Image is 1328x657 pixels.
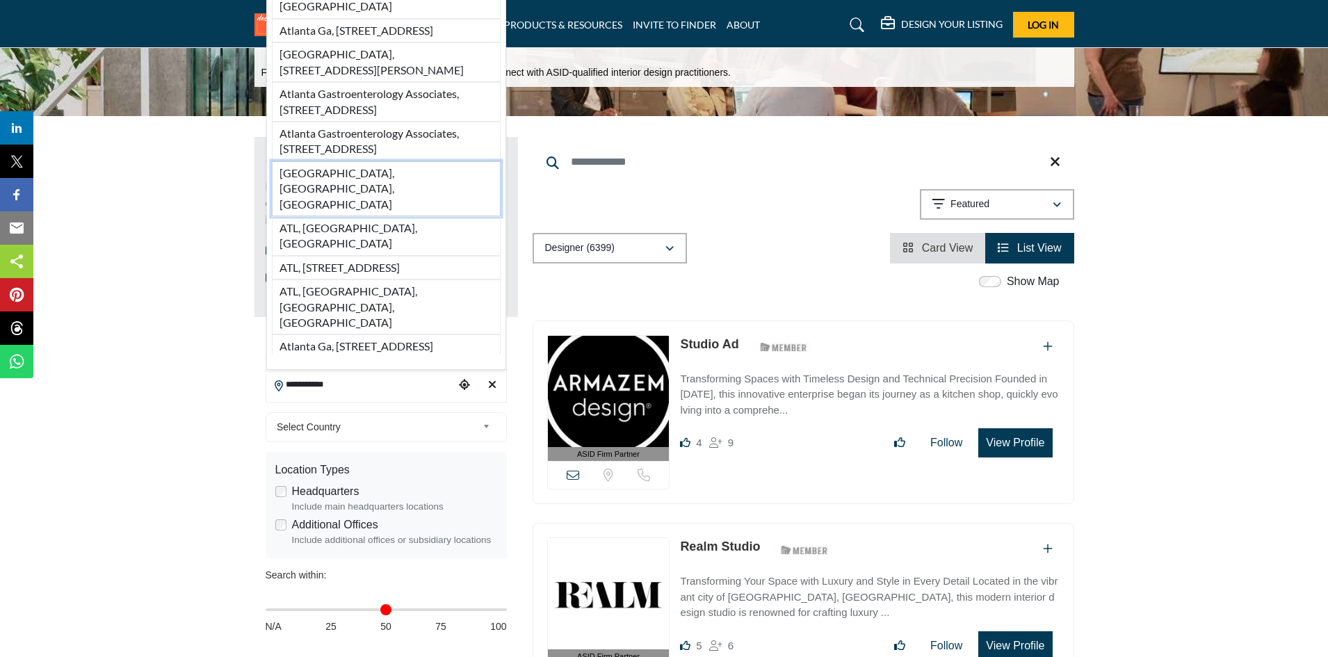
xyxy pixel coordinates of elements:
span: 50 [380,619,391,634]
img: ASID Members Badge Icon [752,339,815,356]
div: Search within: [266,568,507,583]
a: View List [998,242,1061,254]
a: ABOUT [727,19,760,31]
label: Show Map [1007,273,1060,290]
img: ASID Members Badge Icon [773,541,836,558]
span: 5 [696,640,702,651]
a: Realm Studio [680,540,760,553]
p: Designer (6399) [545,241,615,255]
li: Atlanta Gastroenterology Associates, [STREET_ADDRESS] [272,122,501,161]
a: Studio Ad [680,337,738,351]
img: Realm Studio [548,538,670,649]
label: Headquarters [292,483,359,500]
h2: ASID QUALIFIED DESIGNERS & MEMBERS [266,145,457,170]
a: View Card [902,242,973,254]
button: Designer (6399) [533,233,687,263]
span: ASID Firm Partner [577,448,640,460]
span: 4 [696,437,702,448]
div: Clear search location [482,371,503,400]
p: Studio Ad [680,335,738,354]
span: List View [1017,242,1062,254]
li: Atlanta Ga, [STREET_ADDRESS] [272,334,501,354]
li: [GEOGRAPHIC_DATA], [STREET_ADDRESS][PERSON_NAME] [272,42,501,82]
a: INVITE TO FINDER [633,19,716,31]
span: Select Country [277,419,477,435]
span: 9 [728,437,734,448]
h2: Distance Filter [266,335,338,360]
a: Search [836,14,873,36]
input: Search Location [266,371,454,398]
a: Add To List [1043,341,1053,352]
li: Atlanta Ga, [STREET_ADDRESS] [272,19,501,42]
li: ATL, [STREET_ADDRESS] [272,256,501,279]
button: Like listing [885,429,914,457]
img: Studio Ad [548,336,670,447]
i: Likes [680,437,690,448]
a: PRODUCTS & RESOURCES [504,19,622,31]
span: N/A [266,619,282,634]
button: Follow [921,429,971,457]
img: Site Logo [254,13,373,36]
input: Search Keyword [533,145,1074,179]
div: Followers [709,435,734,451]
input: ASID Members checkbox [266,273,276,283]
p: Find Interior Designers, firms, suppliers, and organizations that support the profession and indu... [266,179,507,229]
p: Find the interior design partner for your next project. Connect with ASID-qualified interior desi... [261,66,731,80]
span: 25 [325,619,337,634]
div: DESIGN YOUR LISTING [881,17,1003,33]
a: ASID Firm Partner [548,336,670,462]
label: Additional Offices [292,517,378,533]
h5: DESIGN YOUR LISTING [901,18,1003,31]
span: Card View [922,242,973,254]
li: Atlanta Gastroenterology Associates, [STREET_ADDRESS] [272,82,501,122]
span: 6 [728,640,734,651]
p: Transforming Your Space with Luxury and Style in Every Detail Located in the vibrant city of [GEO... [680,574,1059,621]
p: Realm Studio [680,537,760,556]
a: Add To List [1043,543,1053,555]
button: Featured [920,189,1074,220]
div: Followers [709,638,734,654]
a: Transforming Spaces with Timeless Design and Technical Precision Founded in [DATE], this innovati... [680,363,1059,419]
p: Featured [950,197,989,211]
span: 75 [435,619,446,634]
li: ATL, [GEOGRAPHIC_DATA], [GEOGRAPHIC_DATA] [272,216,501,256]
li: Card View [890,233,985,263]
p: Transforming Spaces with Timeless Design and Technical Precision Founded in [DATE], this innovati... [680,371,1059,419]
li: [GEOGRAPHIC_DATA], [GEOGRAPHIC_DATA], [GEOGRAPHIC_DATA] [272,161,501,216]
div: Location Types [275,462,497,478]
button: Log In [1013,12,1074,38]
span: 100 [490,619,506,634]
button: View Profile [978,428,1052,457]
span: Log In [1028,19,1059,31]
a: Transforming Your Space with Luxury and Style in Every Detail Located in the vibrant city of [GEO... [680,565,1059,621]
div: Choose your current location [454,371,475,400]
i: Likes [680,640,690,651]
div: Include main headquarters locations [292,500,497,514]
div: Include additional offices or subsidiary locations [292,533,497,547]
li: ATL, [GEOGRAPHIC_DATA], [GEOGRAPHIC_DATA], [GEOGRAPHIC_DATA] [272,279,501,334]
input: ASID Qualified Practitioners checkbox [266,245,276,256]
li: List View [985,233,1074,263]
